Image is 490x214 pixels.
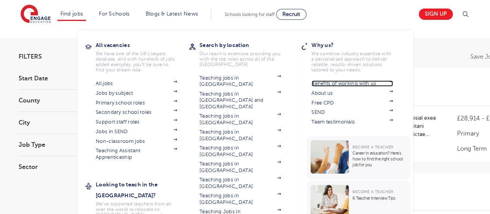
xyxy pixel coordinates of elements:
[99,11,129,17] a: For Schools
[96,90,177,96] a: Jobs by subject
[199,40,292,50] h3: Search by location
[96,179,189,201] h3: Looking to teach in the [GEOGRAPHIC_DATA]?
[352,190,393,194] span: Become a Teacher
[199,113,281,126] a: Teaching jobs in [GEOGRAPHIC_DATA]
[96,51,177,73] p: We have one of the UK's largest database. and with hundreds of jobs added everyday. you'll be sur...
[311,100,393,106] a: Free CPD
[311,40,404,50] h3: Why us?
[19,142,104,148] h3: Job Type
[282,11,300,17] span: Recruit
[19,75,104,82] h3: Start Date
[199,51,281,67] p: Our reach is extensive providing you with the top roles across all of the [GEOGRAPHIC_DATA]
[96,40,189,50] h3: All vacancies
[96,100,177,106] a: Primary school roles
[311,109,393,115] a: SEND
[199,145,281,158] a: Teaching jobs in [GEOGRAPHIC_DATA]
[199,129,281,142] a: Teaching jobs in [GEOGRAPHIC_DATA]
[419,9,453,20] a: Sign up
[19,164,104,170] h3: Sector
[21,5,51,24] img: Engage Education
[96,129,177,135] a: Jobs in SEND
[60,11,83,17] a: Find jobs
[199,193,281,205] a: Teaching jobs in [GEOGRAPHIC_DATA]
[306,136,412,179] a: Become a TeacherCareer in education? Here’s how to find the right school job for you
[311,51,393,73] p: We combine industry expertise with a personalised approach to deliver reliable, results-driven so...
[199,91,281,110] a: Teaching jobs in [GEOGRAPHIC_DATA] and [GEOGRAPHIC_DATA]
[199,40,292,67] a: Search by locationOur reach is extensive providing you with the top roles across all of the [GEOG...
[19,120,104,126] h3: City
[311,119,393,125] a: Team testimonials
[199,177,281,190] a: Teaching jobs in [GEOGRAPHIC_DATA]
[96,119,177,125] a: Support staff roles
[199,75,281,88] a: Teaching jobs in [GEOGRAPHIC_DATA]
[276,9,306,20] a: Recruit
[96,148,177,160] a: Teaching Assistant Apprenticeship
[96,109,177,115] a: Secondary school roles
[311,80,393,87] a: Benefits of working with us
[352,195,406,201] p: 6 Teacher Interview Tips
[352,145,393,149] span: Become a Teacher
[311,40,404,73] a: Why us?We combine industry expertise with a personalised approach to deliver reliable, results-dr...
[225,12,275,17] span: Schools looking for staff
[311,90,393,96] a: About us
[352,150,406,168] p: Career in education? Here’s how to find the right school job for you
[19,97,104,104] h3: County
[19,54,42,60] span: Filters
[146,11,198,17] a: Blogs & Latest News
[96,40,189,73] a: All vacanciesWe have one of the UK's largest database. and with hundreds of jobs added everyday. ...
[199,161,281,174] a: Teaching jobs in [GEOGRAPHIC_DATA]
[96,80,177,87] a: All jobs
[96,138,177,144] a: Non-classroom jobs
